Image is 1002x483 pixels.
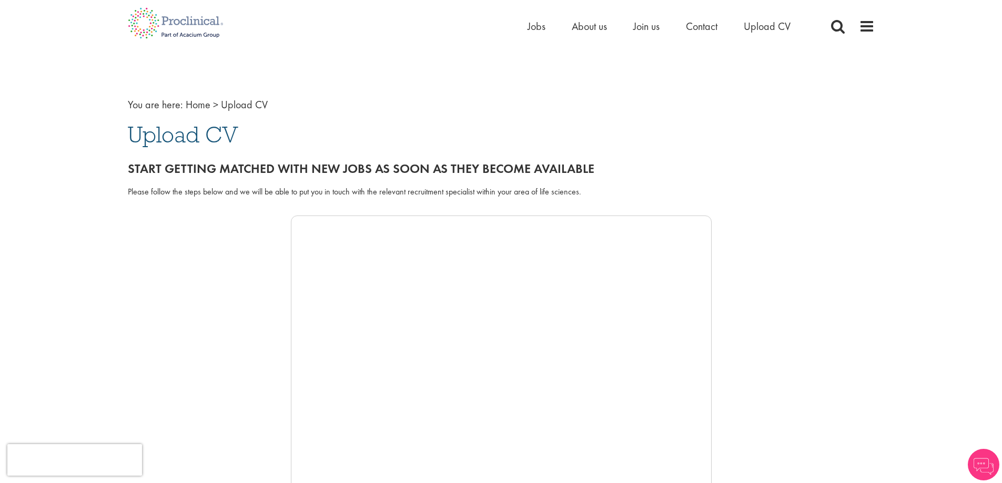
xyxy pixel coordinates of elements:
a: Contact [686,19,717,33]
a: breadcrumb link [186,98,210,111]
a: Jobs [528,19,545,33]
iframe: reCAPTCHA [7,444,142,476]
h2: Start getting matched with new jobs as soon as they become available [128,162,875,176]
div: Please follow the steps below and we will be able to put you in touch with the relevant recruitme... [128,186,875,198]
span: Upload CV [221,98,268,111]
span: Upload CV [128,120,238,149]
img: Chatbot [968,449,999,480]
a: About us [572,19,607,33]
a: Upload CV [744,19,791,33]
span: You are here: [128,98,183,111]
a: Join us [633,19,660,33]
span: > [213,98,218,111]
